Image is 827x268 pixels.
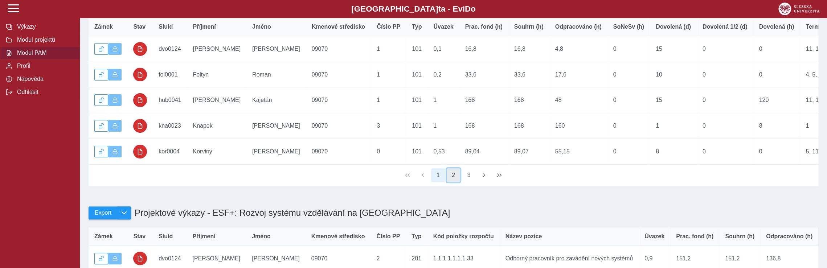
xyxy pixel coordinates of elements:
td: 55,15 [549,139,607,164]
td: 0 [697,87,753,113]
span: Odpracováno (h) [555,24,602,30]
span: D [465,4,471,13]
span: Odpracováno (h) [766,233,812,240]
span: Kmenové středisko [312,24,365,30]
td: 120 [753,87,800,113]
td: 09070 [306,113,371,139]
td: [PERSON_NAME] [187,36,246,62]
button: Výkaz uzamčen. [108,253,122,264]
span: Prac. fond (h) [676,233,713,240]
td: 168 [459,87,508,113]
td: 09070 [306,62,371,87]
td: 8 [753,113,800,139]
td: 101 [406,113,427,139]
span: Modul projektů [15,37,74,43]
span: Prac. fond (h) [465,24,503,30]
span: Kmenové středisko [311,233,365,240]
button: uzamčeno [133,42,147,56]
span: Zámek [94,24,113,30]
span: Dovolená (h) [759,24,794,30]
span: Jméno [252,24,271,30]
td: 168 [459,113,508,139]
button: uzamčeno [133,252,147,265]
td: 1 [371,36,406,62]
td: [PERSON_NAME] [246,36,306,62]
span: Úvazek [433,24,453,30]
td: 0 [371,139,406,164]
td: [PERSON_NAME] [246,113,306,139]
span: Dovolená 1/2 (d) [703,24,748,30]
td: 17,6 [549,62,607,87]
td: Kajetán [246,87,306,113]
button: 1 [431,168,445,182]
td: 48 [549,87,607,113]
span: t [438,4,441,13]
td: 8 [650,139,697,164]
td: 89,07 [508,139,549,164]
span: SluId [159,233,173,240]
td: 33,6 [508,62,549,87]
span: Souhrn (h) [514,24,544,30]
button: uzamčeno [133,119,147,133]
td: 09070 [306,36,371,62]
td: 16,8 [459,36,508,62]
td: 09070 [306,139,371,164]
button: Výkaz uzamčen. [108,120,122,132]
span: Typ [412,233,421,240]
img: logo_web_su.png [778,3,819,15]
td: 0,1 [427,36,459,62]
span: Jméno [252,233,271,240]
span: Profil [15,63,74,69]
span: Stav [133,233,146,240]
td: fol0001 [153,62,187,87]
td: 16,8 [508,36,549,62]
button: uzamčeno [133,68,147,82]
td: 0,2 [427,62,459,87]
td: Roman [246,62,306,87]
td: 168 [508,87,549,113]
button: Odemknout výkaz. [94,94,108,106]
td: 0 [753,36,800,62]
button: Odemknout výkaz. [94,146,108,157]
button: Výkaz uzamčen. [108,94,122,106]
button: 2 [447,168,460,182]
td: kor0004 [153,139,187,164]
td: 101 [406,36,427,62]
span: Příjmení [193,233,216,240]
td: 0,53 [427,139,459,164]
td: 10 [650,62,697,87]
span: Export [95,210,111,216]
td: 1 [650,113,697,139]
span: Výkazy [15,24,74,30]
td: 89,04 [459,139,508,164]
button: uzamčeno [133,93,147,107]
td: Korviny [187,139,246,164]
td: 1 [371,87,406,113]
td: 0 [753,139,800,164]
span: SoNeSv (h) [613,24,644,30]
td: 1 [371,62,406,87]
button: Výkaz uzamčen. [108,43,122,55]
span: Název pozice [505,233,542,240]
span: Kód položky rozpočtu [433,233,494,240]
button: Odemknout výkaz. [94,69,108,81]
td: [PERSON_NAME] [246,139,306,164]
td: 1 [427,87,459,113]
td: 0 [607,36,650,62]
td: 160 [549,113,607,139]
td: 09070 [306,87,371,113]
td: 0 [607,139,650,164]
td: 33,6 [459,62,508,87]
td: 0 [753,62,800,87]
span: Dovolená (d) [656,24,691,30]
button: uzamčeno [133,145,147,158]
span: Příjmení [193,24,216,30]
td: 1 [427,113,459,139]
button: Výkaz uzamčen. [108,69,122,81]
span: o [471,4,476,13]
span: Typ [412,24,422,30]
td: 101 [406,87,427,113]
td: 168 [508,113,549,139]
td: Foltyn [187,62,246,87]
span: Číslo PP [377,24,400,30]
